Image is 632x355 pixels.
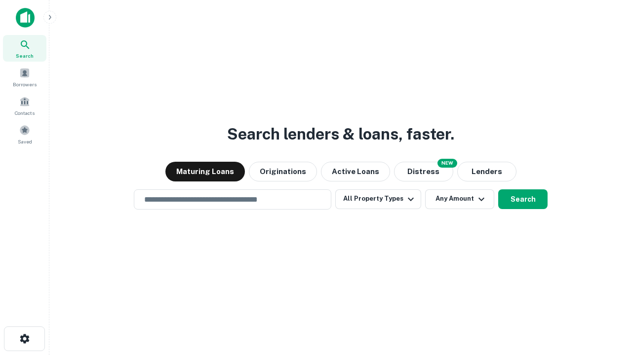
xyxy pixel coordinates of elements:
button: Maturing Loans [165,162,245,181]
span: Borrowers [13,80,37,88]
h3: Search lenders & loans, faster. [227,122,454,146]
span: Saved [18,138,32,145]
a: Contacts [3,92,46,119]
button: All Property Types [335,189,421,209]
a: Saved [3,121,46,147]
iframe: Chat Widget [583,276,632,323]
button: Any Amount [425,189,494,209]
span: Contacts [15,109,35,117]
button: Lenders [457,162,516,181]
div: NEW [437,159,457,168]
button: Active Loans [321,162,390,181]
span: Search [16,52,34,60]
button: Search [498,189,548,209]
button: Search distressed loans with lien and other non-mortgage details. [394,162,453,181]
a: Search [3,35,46,62]
button: Originations [249,162,317,181]
a: Borrowers [3,64,46,90]
img: capitalize-icon.png [16,8,35,28]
